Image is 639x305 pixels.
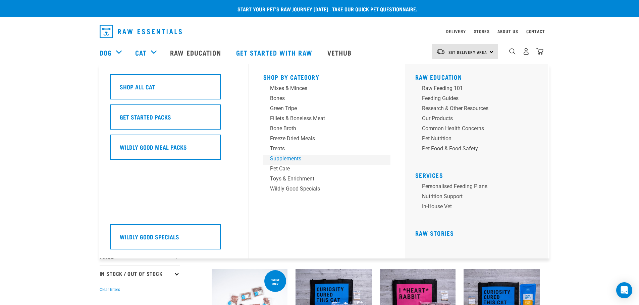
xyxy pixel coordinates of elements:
[100,265,180,282] p: In Stock / Out Of Stock
[536,48,543,55] img: home-icon@2x.png
[415,115,543,125] a: Our Products
[263,125,391,135] a: Bone Broth
[422,104,527,112] div: Research & Other Resources
[263,84,391,94] a: Mixes & Minces
[415,193,543,203] a: Nutrition Support
[422,94,527,102] div: Feeding Guides
[120,82,155,91] h5: Shop All Cat
[270,135,375,143] div: Freeze Dried Meals
[263,165,391,175] a: Pet Care
[263,135,391,145] a: Freeze Dried Meals
[415,75,462,79] a: Raw Education
[415,231,454,235] a: Raw Stories
[270,94,375,102] div: Bones
[110,224,237,254] a: Wildly Good Specials
[163,39,229,66] a: Raw Education
[270,165,375,173] div: Pet Care
[474,30,490,32] a: Stores
[509,48,516,55] img: home-icon-1@2x.png
[270,185,375,193] div: Wildly Good Specials
[415,203,543,213] a: In-house vet
[415,94,543,104] a: Feeding Guides
[422,145,527,153] div: Pet Food & Food Safety
[422,84,527,92] div: Raw Feeding 101
[270,84,375,92] div: Mixes & Minces
[270,115,375,123] div: Fillets & Boneless Meat
[120,112,171,121] h5: Get Started Packs
[110,104,237,135] a: Get Started Packs
[415,84,543,94] a: Raw Feeding 101
[263,104,391,115] a: Green Tripe
[415,125,543,135] a: Common Health Concerns
[422,125,527,133] div: Common Health Concerns
[120,143,187,151] h5: Wildly Good Meal Packs
[321,39,360,66] a: Vethub
[100,48,112,58] a: Dog
[415,182,543,193] a: Personalised Feeding Plans
[270,125,375,133] div: Bone Broth
[263,74,391,79] h5: Shop By Category
[263,155,391,165] a: Supplements
[446,30,466,32] a: Delivery
[264,275,286,289] div: ONLINE ONLY
[110,135,237,165] a: Wildly Good Meal Packs
[526,30,545,32] a: Contact
[415,172,543,177] h5: Services
[616,282,632,298] div: Open Intercom Messenger
[270,155,375,163] div: Supplements
[94,22,545,41] nav: dropdown navigation
[263,175,391,185] a: Toys & Enrichment
[263,185,391,195] a: Wildly Good Specials
[100,287,120,293] button: Clear filters
[229,39,321,66] a: Get started with Raw
[270,175,375,183] div: Toys & Enrichment
[415,145,543,155] a: Pet Food & Food Safety
[497,30,518,32] a: About Us
[263,145,391,155] a: Treats
[100,25,182,38] img: Raw Essentials Logo
[422,115,527,123] div: Our Products
[332,7,417,10] a: take our quick pet questionnaire.
[415,135,543,145] a: Pet Nutrition
[415,104,543,115] a: Research & Other Resources
[263,94,391,104] a: Bones
[422,135,527,143] div: Pet Nutrition
[270,145,375,153] div: Treats
[270,104,375,112] div: Green Tripe
[135,48,147,58] a: Cat
[263,115,391,125] a: Fillets & Boneless Meat
[448,51,487,53] span: Set Delivery Area
[110,74,237,104] a: Shop All Cat
[523,48,530,55] img: user.png
[120,232,179,241] h5: Wildly Good Specials
[436,49,445,55] img: van-moving.png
